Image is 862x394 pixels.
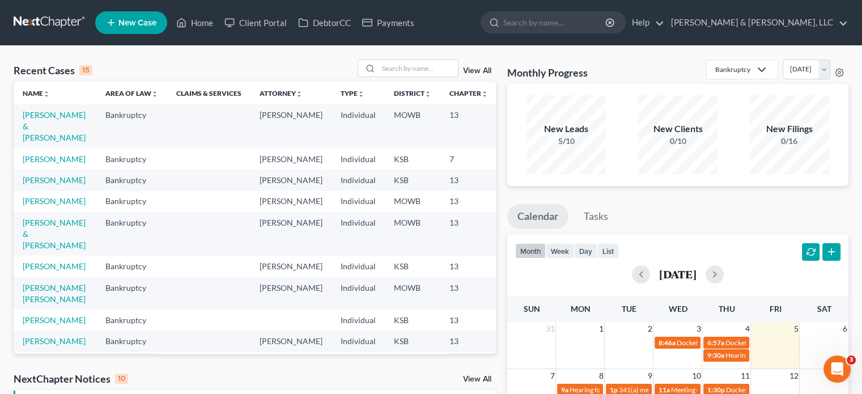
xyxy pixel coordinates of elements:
a: DebtorCC [292,12,356,33]
h3: Monthly Progress [507,66,588,79]
td: [PERSON_NAME] [250,256,332,277]
span: 6:57a [707,338,724,347]
span: Docket Text: for [PERSON_NAME] [725,338,826,347]
a: [PERSON_NAME] [23,154,86,164]
a: Home [171,12,219,33]
div: 0/16 [750,135,829,147]
div: 5/10 [526,135,606,147]
span: Sat [817,304,831,313]
td: 13 [440,212,497,256]
a: [PERSON_NAME] [23,261,86,271]
button: week [546,243,574,259]
span: 7 [549,369,555,383]
span: New Case [118,19,156,27]
a: [PERSON_NAME] & [PERSON_NAME] [23,110,86,142]
td: KSB [385,256,440,277]
td: KSB [385,331,440,352]
iframe: Intercom live chat [823,355,851,383]
td: Bankruptcy [96,256,167,277]
td: MOWB [385,104,440,148]
td: 13 [440,170,497,190]
td: KSB [385,149,440,170]
td: [PERSON_NAME] [250,170,332,190]
a: Client Portal [219,12,292,33]
a: Typeunfold_more [341,89,364,98]
td: [PERSON_NAME] [250,212,332,256]
span: 6 [842,322,848,336]
span: Thu [718,304,734,313]
a: [PERSON_NAME] [PERSON_NAME] [23,283,86,304]
td: Individual [332,212,385,256]
a: Districtunfold_more [394,89,431,98]
td: Bankruptcy [96,277,167,310]
h2: [DATE] [659,268,697,280]
td: 13 [440,191,497,212]
span: Fri [769,304,781,313]
td: 13 [440,331,497,352]
span: 3 [847,355,856,365]
td: Individual [332,256,385,277]
a: Payments [356,12,420,33]
th: Claims & Services [167,82,250,104]
i: unfold_more [296,91,303,98]
div: Recent Cases [14,63,92,77]
td: [PERSON_NAME] [250,149,332,170]
a: Area of Lawunfold_more [105,89,158,98]
span: 9:30a [707,351,724,359]
td: [PERSON_NAME] [250,191,332,212]
i: unfold_more [481,91,488,98]
i: unfold_more [151,91,158,98]
span: 1:30p [707,385,724,394]
input: Search by name... [503,12,607,33]
a: Calendar [507,204,568,229]
td: 13 [440,104,497,148]
td: 7 [440,149,497,170]
button: month [515,243,546,259]
div: New Clients [638,122,717,135]
a: View All [463,375,491,383]
span: 9a [560,385,568,394]
div: 10 [115,374,128,384]
td: 13 [440,310,497,331]
span: Hearing for [PERSON_NAME] [PERSON_NAME] [569,385,712,394]
a: [PERSON_NAME] [23,196,86,206]
td: Bankruptcy [96,331,167,352]
a: [PERSON_NAME] & [PERSON_NAME] [23,218,86,250]
td: 13 [440,277,497,310]
i: unfold_more [43,91,50,98]
a: View All [463,67,491,75]
span: Sun [523,304,540,313]
span: 9 [646,369,653,383]
td: MOWB [385,191,440,212]
a: [PERSON_NAME] [23,175,86,185]
td: Individual [332,277,385,310]
div: New Filings [750,122,829,135]
td: Individual [332,331,385,352]
span: 11a [658,385,669,394]
td: Bankruptcy [96,191,167,212]
span: Mon [570,304,590,313]
a: [PERSON_NAME] & [PERSON_NAME], LLC [665,12,848,33]
input: Search by name... [379,60,458,77]
div: New Leads [526,122,606,135]
a: Chapterunfold_more [449,89,488,98]
span: 1 [597,322,604,336]
a: [PERSON_NAME] [23,336,86,346]
td: KSB [385,310,440,331]
div: 15 [79,65,92,75]
td: MOWB [385,277,440,310]
span: 1p [609,385,617,394]
span: 8:46a [658,338,675,347]
td: Bankruptcy [96,170,167,190]
i: unfold_more [424,91,431,98]
span: Docket Text: for [PERSON_NAME] [725,385,827,394]
i: unfold_more [358,91,364,98]
div: NextChapter Notices [14,372,128,385]
td: [PERSON_NAME] [250,331,332,352]
a: [PERSON_NAME] [23,315,86,325]
span: 341(a) meeting for [PERSON_NAME] and [PERSON_NAME] [618,385,795,394]
td: Individual [332,149,385,170]
a: Help [626,12,664,33]
span: 31 [544,322,555,336]
span: 8 [597,369,604,383]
